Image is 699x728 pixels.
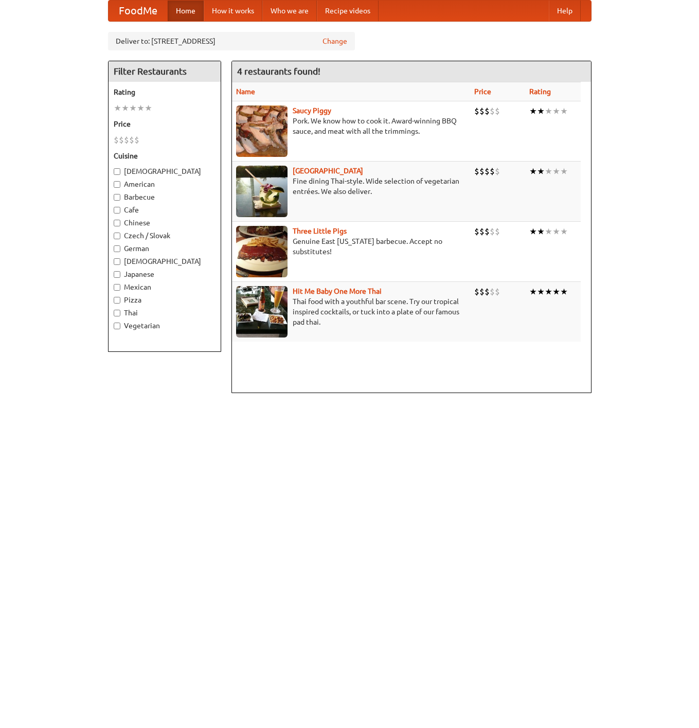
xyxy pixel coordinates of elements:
[293,227,347,235] a: Three Little Pigs
[114,119,216,129] h5: Price
[545,105,552,117] li: ★
[114,297,120,304] input: Pizza
[114,192,216,202] label: Barbecue
[495,105,500,117] li: $
[474,166,479,177] li: $
[134,134,139,146] li: $
[236,226,288,277] img: littlepigs.jpg
[490,286,495,297] li: $
[293,106,331,115] a: Saucy Piggy
[129,134,134,146] li: $
[114,205,216,215] label: Cafe
[552,226,560,237] li: ★
[549,1,581,21] a: Help
[119,134,124,146] li: $
[293,287,382,295] a: Hit Me Baby One More Thai
[114,295,216,305] label: Pizza
[474,286,479,297] li: $
[485,286,490,297] li: $
[114,233,120,239] input: Czech / Slovak
[114,87,216,97] h5: Rating
[552,286,560,297] li: ★
[114,243,216,254] label: German
[114,323,120,329] input: Vegetarian
[474,87,491,96] a: Price
[545,166,552,177] li: ★
[537,166,545,177] li: ★
[168,1,204,21] a: Home
[474,226,479,237] li: $
[114,134,119,146] li: $
[114,282,216,292] label: Mexican
[485,105,490,117] li: $
[479,166,485,177] li: $
[114,256,216,267] label: [DEMOGRAPHIC_DATA]
[114,151,216,161] h5: Cuisine
[529,286,537,297] li: ★
[114,269,216,279] label: Japanese
[560,105,568,117] li: ★
[545,226,552,237] li: ★
[317,1,379,21] a: Recipe videos
[121,102,129,114] li: ★
[485,226,490,237] li: $
[204,1,262,21] a: How it works
[322,36,347,46] a: Change
[529,105,537,117] li: ★
[236,166,288,217] img: satay.jpg
[537,226,545,237] li: ★
[129,102,137,114] li: ★
[490,105,495,117] li: $
[537,286,545,297] li: ★
[236,176,467,197] p: Fine dining Thai-style. Wide selection of vegetarian entrées. We also deliver.
[552,105,560,117] li: ★
[236,296,467,327] p: Thai food with a youthful bar scene. Try our tropical inspired cocktails, or tuck into a plate of...
[560,226,568,237] li: ★
[114,181,120,188] input: American
[108,32,355,50] div: Deliver to: [STREET_ADDRESS]
[114,308,216,318] label: Thai
[114,321,216,331] label: Vegetarian
[114,230,216,241] label: Czech / Slovak
[124,134,129,146] li: $
[114,271,120,278] input: Japanese
[114,220,120,226] input: Chinese
[262,1,317,21] a: Who we are
[109,1,168,21] a: FoodMe
[114,168,120,175] input: [DEMOGRAPHIC_DATA]
[236,105,288,157] img: saucy.jpg
[529,166,537,177] li: ★
[236,286,288,338] img: babythai.jpg
[293,167,363,175] a: [GEOGRAPHIC_DATA]
[479,105,485,117] li: $
[236,116,467,136] p: Pork. We know how to cook it. Award-winning BBQ sauce, and meat with all the trimmings.
[560,166,568,177] li: ★
[145,102,152,114] li: ★
[537,105,545,117] li: ★
[495,286,500,297] li: $
[114,218,216,228] label: Chinese
[114,245,120,252] input: German
[114,194,120,201] input: Barbecue
[236,87,255,96] a: Name
[474,105,479,117] li: $
[114,207,120,214] input: Cafe
[479,286,485,297] li: $
[560,286,568,297] li: ★
[236,236,467,257] p: Genuine East [US_STATE] barbecue. Accept no substitutes!
[114,284,120,291] input: Mexican
[495,226,500,237] li: $
[529,87,551,96] a: Rating
[490,166,495,177] li: $
[479,226,485,237] li: $
[529,226,537,237] li: ★
[114,166,216,176] label: [DEMOGRAPHIC_DATA]
[114,258,120,265] input: [DEMOGRAPHIC_DATA]
[114,179,216,189] label: American
[237,66,320,76] ng-pluralize: 4 restaurants found!
[545,286,552,297] li: ★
